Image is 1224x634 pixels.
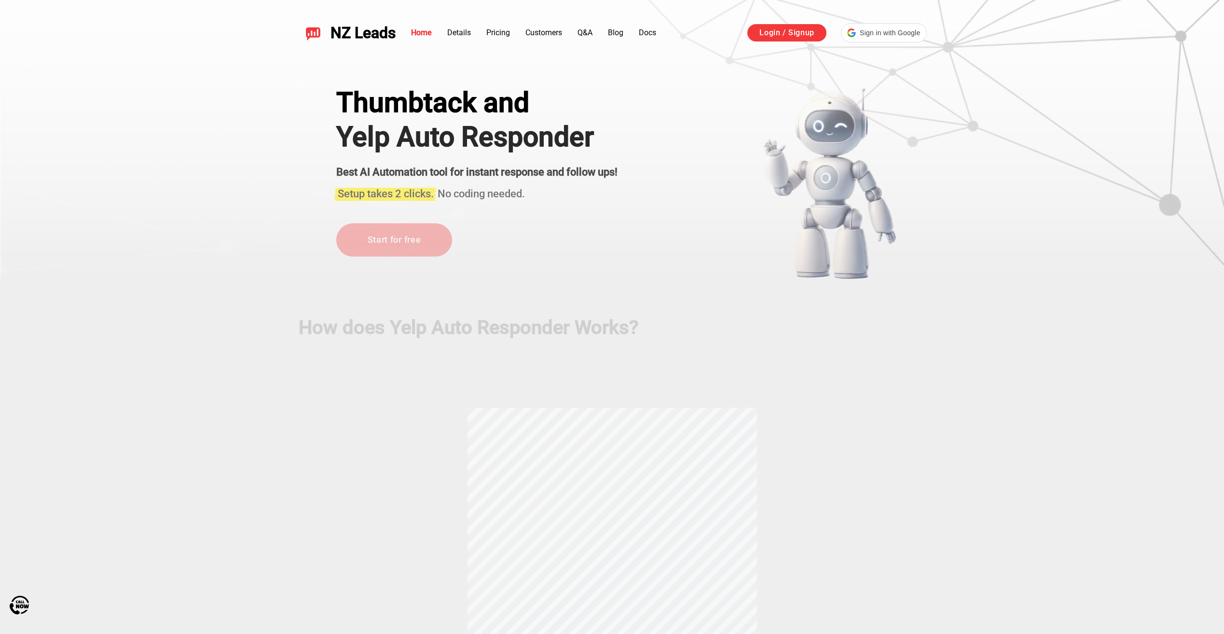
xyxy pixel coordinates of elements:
h1: Yelp Auto Responder [336,121,618,153]
span: NZ Leads [330,24,396,42]
h3: No coding needed. [336,182,618,201]
a: Details [447,28,471,37]
a: Start for free [336,223,452,257]
div: Sign in with Google [841,23,926,42]
div: Thumbtack and [336,87,618,119]
a: Home [411,28,432,37]
a: Blog [608,28,623,37]
strong: Best AI Automation tool for instant response and follow ups! [336,166,618,178]
a: Customers [525,28,562,37]
a: Login / Signup [747,24,826,41]
a: Pricing [486,28,510,37]
h2: How does Yelp Auto Responder Works? [299,317,926,339]
img: yelp bot [762,87,897,280]
span: Sign in with Google [860,28,920,38]
span: Setup takes 2 clicks. [338,188,434,200]
img: Call Now [10,595,29,615]
a: Docs [639,28,656,37]
img: NZ Leads logo [305,25,321,41]
a: Q&A [578,28,592,37]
